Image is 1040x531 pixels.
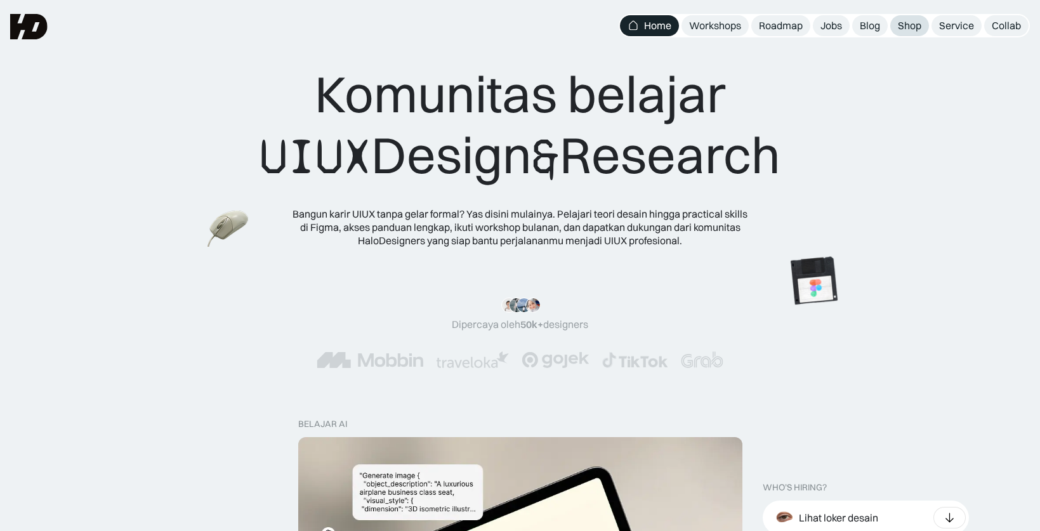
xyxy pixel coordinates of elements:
div: Shop [898,19,921,32]
div: Jobs [820,19,842,32]
div: Komunitas belajar Design Research [260,63,780,187]
a: Service [931,15,982,36]
a: Blog [852,15,888,36]
a: Workshops [681,15,749,36]
div: Roadmap [759,19,803,32]
a: Roadmap [751,15,810,36]
div: Dipercaya oleh designers [452,318,588,331]
div: belajar ai [298,419,347,429]
div: Collab [992,19,1021,32]
div: Bangun karir UIUX tanpa gelar formal? Yas disini mulainya. Pelajari teori desain hingga practical... [292,207,749,247]
div: Blog [860,19,880,32]
span: UIUX [260,126,371,187]
a: Home [620,15,679,36]
div: Service [939,19,974,32]
span: 50k+ [520,318,543,331]
a: Shop [890,15,929,36]
span: & [532,126,560,187]
div: WHO’S HIRING? [763,482,827,493]
a: Jobs [813,15,850,36]
div: Home [644,19,671,32]
div: Workshops [689,19,741,32]
a: Collab [984,15,1029,36]
div: Lihat loker desain [799,511,878,525]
